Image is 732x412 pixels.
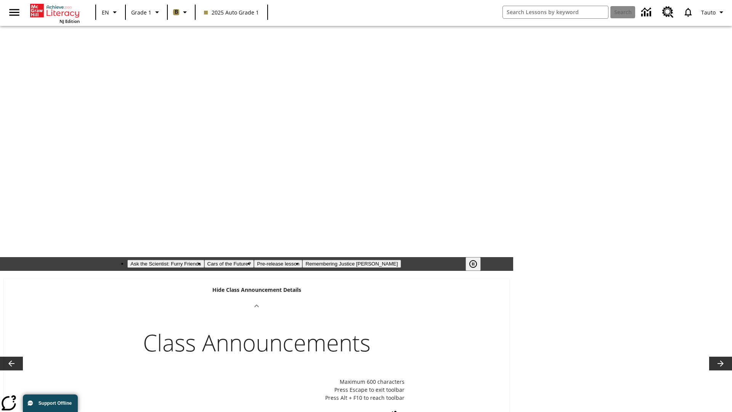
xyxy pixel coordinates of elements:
button: Slide 2 Cars of the Future? [204,260,254,268]
p: Hide Class Announcement Details [212,286,301,294]
button: Language: EN, Select a language [98,5,123,19]
a: Home [30,3,80,18]
div: Home [30,2,80,24]
button: Lesson carousel, Next [709,357,732,370]
a: Resource Center, Will open in new tab [658,2,678,23]
button: Slide 1 Ask the Scientist: Furry Friends [127,260,204,268]
span: NJ Edition [59,18,80,24]
button: Pause [466,257,481,271]
button: Boost Class color is light brown. Change class color [170,5,193,19]
div: Hide Class Announcement Details [4,278,509,311]
p: Press Alt + F10 to reach toolbar [109,394,405,402]
button: Grade: Grade 1, Select a grade [128,5,165,19]
p: Press Escape to exit toolbar [109,386,405,394]
span: 2025 Auto Grade 1 [204,8,259,16]
h2: Class Announcements [143,329,371,356]
input: search field [503,6,608,18]
body: Maximum 600 characters Press Escape to exit toolbar Press Alt + F10 to reach toolbar [6,6,289,14]
span: Tauto [701,8,716,16]
button: Profile/Settings [698,5,729,19]
div: Pause [466,257,488,271]
p: Maximum 600 characters [109,378,405,386]
button: Support Offline [23,394,78,412]
button: Open side menu [3,1,26,24]
p: Class Announcements attachment at [DATE] 3:25:44 PM [6,6,289,14]
a: Data Center [637,2,658,23]
span: B [175,7,178,17]
button: Slide 4 Remembering Justice O'Connor [302,260,401,268]
button: Slide 3 Pre-release lesson [254,260,302,268]
span: Support Offline [39,401,72,406]
span: Grade 1 [131,8,151,16]
a: Notifications [678,2,698,22]
span: EN [102,8,109,16]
